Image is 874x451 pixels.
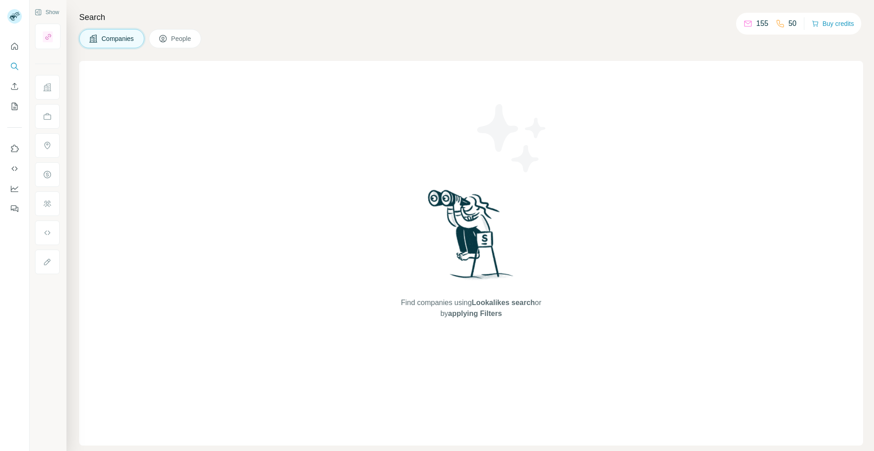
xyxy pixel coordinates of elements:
[7,140,22,157] button: Use Surfe on LinkedIn
[812,17,854,30] button: Buy credits
[171,34,192,43] span: People
[102,34,135,43] span: Companies
[7,38,22,55] button: Quick start
[448,310,502,317] span: applying Filters
[7,98,22,115] button: My lists
[788,18,797,29] p: 50
[7,180,22,197] button: Dashboard
[7,58,22,75] button: Search
[7,160,22,177] button: Use Surfe API
[7,78,22,95] button: Enrich CSV
[398,297,544,319] span: Find companies using or by
[424,187,518,289] img: Surfe Illustration - Woman searching with binoculars
[471,97,553,179] img: Surfe Illustration - Stars
[472,299,535,306] span: Lookalikes search
[756,18,768,29] p: 155
[79,11,863,24] h4: Search
[7,200,22,217] button: Feedback
[28,5,66,19] button: Show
